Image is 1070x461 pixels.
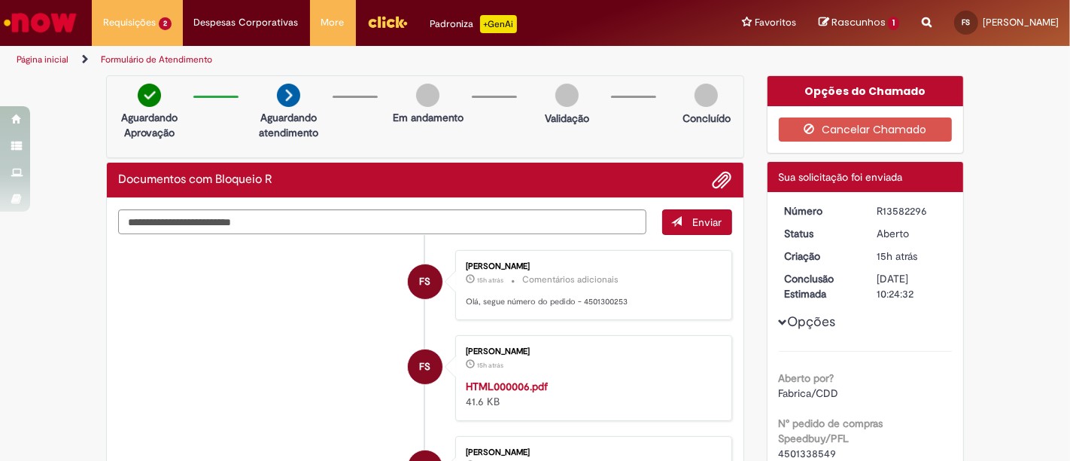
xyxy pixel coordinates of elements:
span: 15h atrás [477,276,503,285]
dt: Criação [774,249,866,264]
span: 2 [159,17,172,30]
span: FS [419,349,430,385]
div: Padroniza [430,15,517,33]
ul: Trilhas de página [11,46,702,74]
time: 30/09/2025 15:24:29 [877,249,917,263]
span: More [321,15,345,30]
div: [DATE] 10:24:32 [877,271,947,301]
h2: Documentos com Bloqueio R Histórico de tíquete [118,173,272,187]
p: +GenAi [480,15,517,33]
div: Opções do Chamado [768,76,964,106]
b: N° pedido de compras Speedbuy/PFL [779,417,883,445]
span: 15h atrás [877,249,917,263]
time: 30/09/2025 15:24:28 [477,361,503,370]
span: Favoritos [755,15,796,30]
img: click_logo_yellow_360x200.png [367,11,408,33]
dt: Conclusão Estimada [774,271,866,301]
a: Rascunhos [819,16,899,30]
img: img-circle-grey.png [416,84,439,107]
dt: Número [774,203,866,218]
span: Sua solicitação foi enviada [779,170,903,184]
dt: Status [774,226,866,241]
div: Francisca Thais Ribeiro Sousa [408,350,442,384]
p: Em andamento [393,110,464,125]
div: Francisca Thais Ribeiro Sousa [408,264,442,299]
img: check-circle-green.png [138,84,161,107]
img: arrow-next.png [277,84,300,107]
p: Concluído [682,111,731,126]
p: Validação [545,111,589,126]
button: Enviar [662,209,732,235]
a: Formulário de Atendimento [101,53,212,66]
div: 30/09/2025 15:24:29 [877,249,947,264]
div: [PERSON_NAME] [466,347,716,356]
span: Despesas Corporativas [194,15,299,30]
span: Requisições [103,15,156,30]
div: R13582296 [877,203,947,218]
span: FS [419,264,430,300]
div: [PERSON_NAME] [466,448,716,457]
img: img-circle-grey.png [555,84,579,107]
p: Aguardando atendimento [252,110,325,140]
a: HTML000006.pdf [466,380,548,393]
b: Aberto por? [779,371,834,385]
div: [PERSON_NAME] [466,262,716,271]
span: 4501338549 [779,447,837,460]
p: Aguardando Aprovação [113,110,186,140]
button: Adicionar anexos [713,170,732,190]
span: Rascunhos [831,15,886,29]
span: Enviar [693,215,722,229]
time: 30/09/2025 15:26:33 [477,276,503,285]
span: 1 [888,17,899,30]
small: Comentários adicionais [522,273,619,286]
textarea: Digite sua mensagem aqui... [118,209,646,234]
button: Cancelar Chamado [779,118,953,142]
span: 15h atrás [477,361,503,370]
a: Página inicial [17,53,68,66]
span: Fabrica/CDD [779,386,839,400]
img: img-circle-grey.png [695,84,718,107]
span: [PERSON_NAME] [983,16,1059,29]
div: Aberto [877,226,947,241]
img: ServiceNow [2,8,79,38]
span: FS [962,17,971,27]
p: Olá, segue número do pedido - 4501300253 [466,296,716,308]
div: 41.6 KB [466,379,716,409]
